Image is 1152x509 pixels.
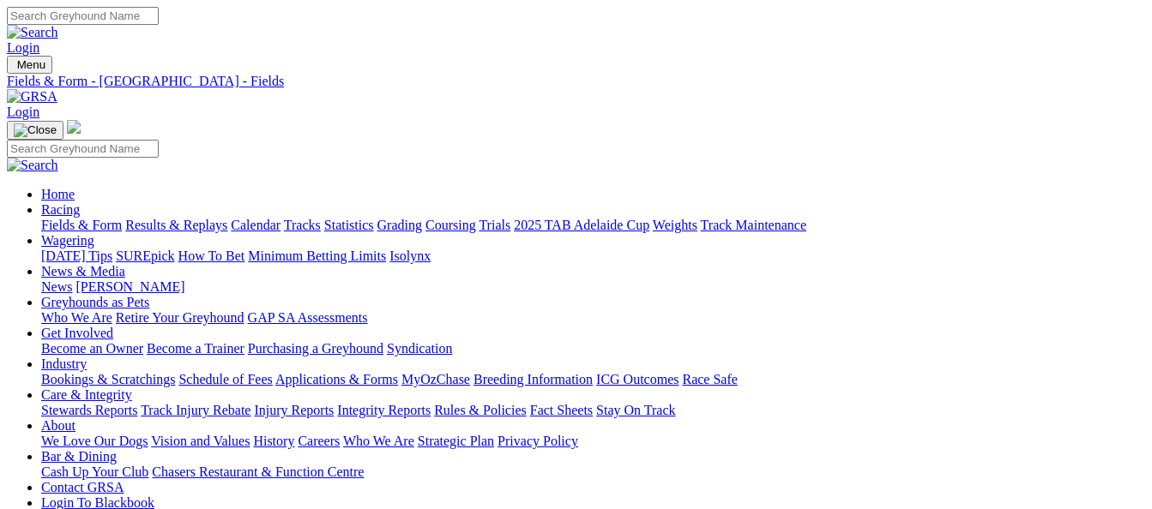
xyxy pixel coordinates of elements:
[248,341,383,356] a: Purchasing a Greyhound
[418,434,494,448] a: Strategic Plan
[653,218,697,232] a: Weights
[389,249,431,263] a: Isolynx
[147,341,244,356] a: Become a Trainer
[253,434,294,448] a: History
[343,434,414,448] a: Who We Are
[178,249,245,263] a: How To Bet
[337,403,431,417] a: Integrity Reports
[17,58,45,71] span: Menu
[7,105,39,119] a: Login
[7,140,159,158] input: Search
[41,187,75,201] a: Home
[41,295,149,309] a: Greyhounds as Pets
[248,249,386,263] a: Minimum Betting Limits
[41,341,1145,356] div: Get Involved
[479,218,510,232] a: Trials
[7,74,1145,89] a: Fields & Form - [GEOGRAPHIC_DATA] - Fields
[152,464,364,479] a: Chasers Restaurant & Function Centre
[231,218,280,232] a: Calendar
[248,310,368,325] a: GAP SA Assessments
[298,434,340,448] a: Careers
[41,341,143,356] a: Become an Owner
[254,403,334,417] a: Injury Reports
[41,233,94,248] a: Wagering
[41,264,125,278] a: News & Media
[41,202,80,217] a: Racing
[41,218,1145,233] div: Racing
[41,403,1145,418] div: Care & Integrity
[41,372,1145,387] div: Industry
[41,279,1145,295] div: News & Media
[7,25,58,40] img: Search
[14,123,57,137] img: Close
[682,372,737,386] a: Race Safe
[41,434,1145,449] div: About
[41,387,132,402] a: Care & Integrity
[7,121,63,140] button: Toggle navigation
[473,372,593,386] a: Breeding Information
[41,326,113,340] a: Get Involved
[324,218,374,232] a: Statistics
[41,449,117,464] a: Bar & Dining
[41,218,122,232] a: Fields & Form
[41,464,1145,480] div: Bar & Dining
[41,403,137,417] a: Stewards Reports
[141,403,250,417] a: Track Injury Rebate
[596,372,679,386] a: ICG Outcomes
[125,218,227,232] a: Results & Replays
[67,120,81,134] img: logo-grsa-white.png
[75,279,184,294] a: [PERSON_NAME]
[116,310,244,325] a: Retire Your Greyhound
[275,372,398,386] a: Applications & Forms
[7,89,57,105] img: GRSA
[41,249,1145,264] div: Wagering
[41,310,112,325] a: Who We Are
[514,218,649,232] a: 2025 TAB Adelaide Cup
[116,249,174,263] a: SUREpick
[41,480,124,494] a: Contact GRSA
[701,218,806,232] a: Track Maintenance
[7,7,159,25] input: Search
[425,218,476,232] a: Coursing
[7,158,58,173] img: Search
[7,40,39,55] a: Login
[387,341,452,356] a: Syndication
[530,403,593,417] a: Fact Sheets
[41,434,148,448] a: We Love Our Dogs
[377,218,422,232] a: Grading
[41,356,87,371] a: Industry
[41,279,72,294] a: News
[41,464,148,479] a: Cash Up Your Club
[7,56,52,74] button: Toggle navigation
[151,434,250,448] a: Vision and Values
[41,372,175,386] a: Bookings & Scratchings
[41,418,75,433] a: About
[178,372,272,386] a: Schedule of Fees
[434,403,527,417] a: Rules & Policies
[401,372,470,386] a: MyOzChase
[498,434,578,448] a: Privacy Policy
[41,249,112,263] a: [DATE] Tips
[41,310,1145,326] div: Greyhounds as Pets
[284,218,321,232] a: Tracks
[596,403,675,417] a: Stay On Track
